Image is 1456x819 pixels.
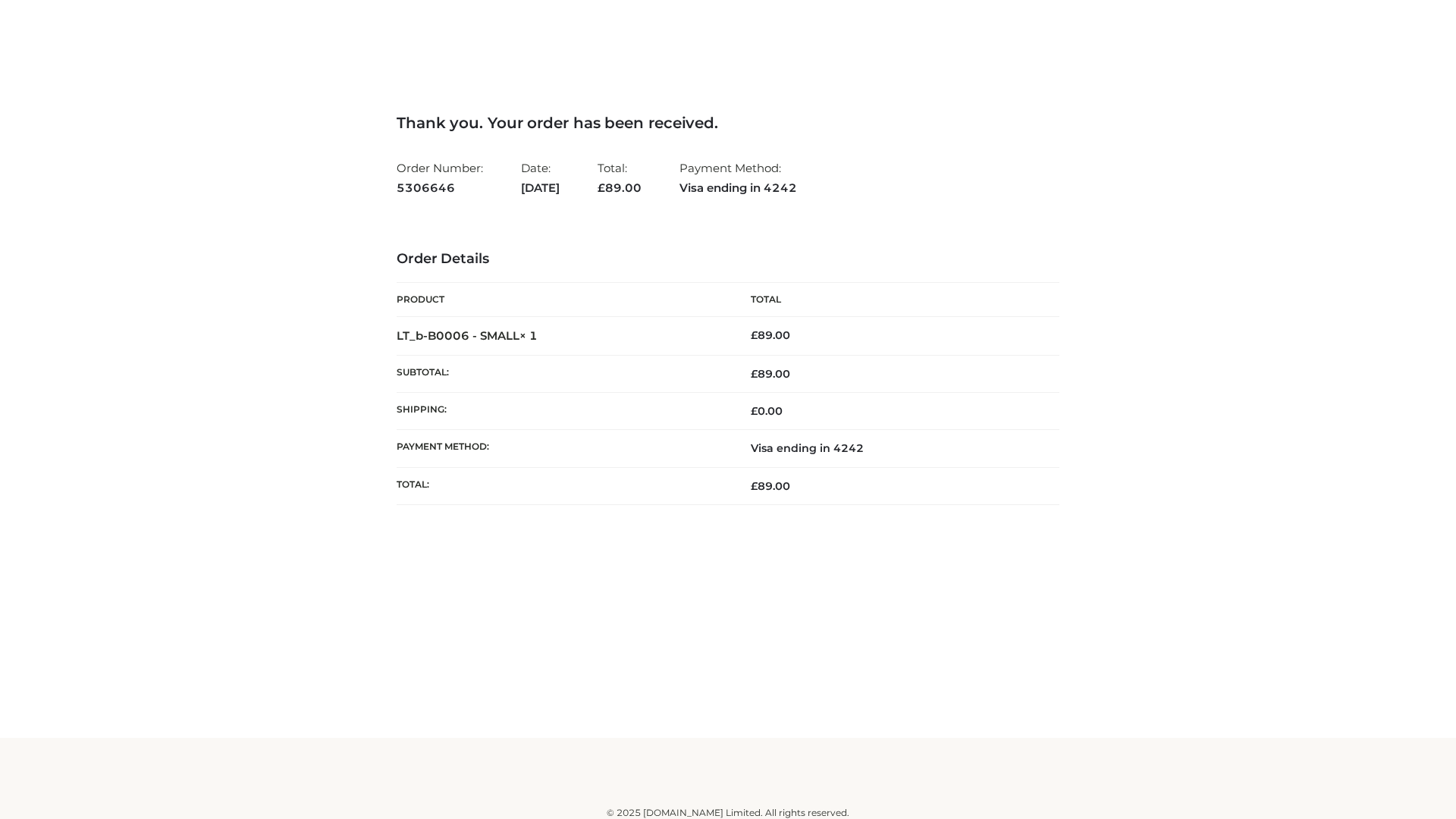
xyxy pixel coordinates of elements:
span: £ [751,328,758,342]
span: £ [751,404,758,418]
th: Product [397,283,728,317]
li: Order Number: [397,155,483,201]
h3: Order Details [397,251,1059,268]
strong: [DATE] [521,178,560,198]
li: Total: [598,155,642,201]
bdi: 0.00 [751,404,783,418]
span: £ [598,180,605,195]
th: Total: [397,467,728,504]
td: Visa ending in 4242 [728,430,1059,467]
th: Total [728,283,1059,317]
span: 89.00 [751,367,790,381]
h3: Thank you. Your order has been received. [397,114,1059,132]
span: 89.00 [751,479,790,493]
span: £ [751,367,758,381]
li: Date: [521,155,560,201]
li: Payment Method: [679,155,797,201]
span: 89.00 [598,180,642,195]
strong: 5306646 [397,178,483,198]
strong: × 1 [519,328,538,343]
strong: LT_b-B0006 - SMALL [397,328,538,343]
strong: Visa ending in 4242 [679,178,797,198]
th: Subtotal: [397,355,728,392]
th: Payment method: [397,430,728,467]
th: Shipping: [397,393,728,430]
span: £ [751,479,758,493]
bdi: 89.00 [751,328,790,342]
